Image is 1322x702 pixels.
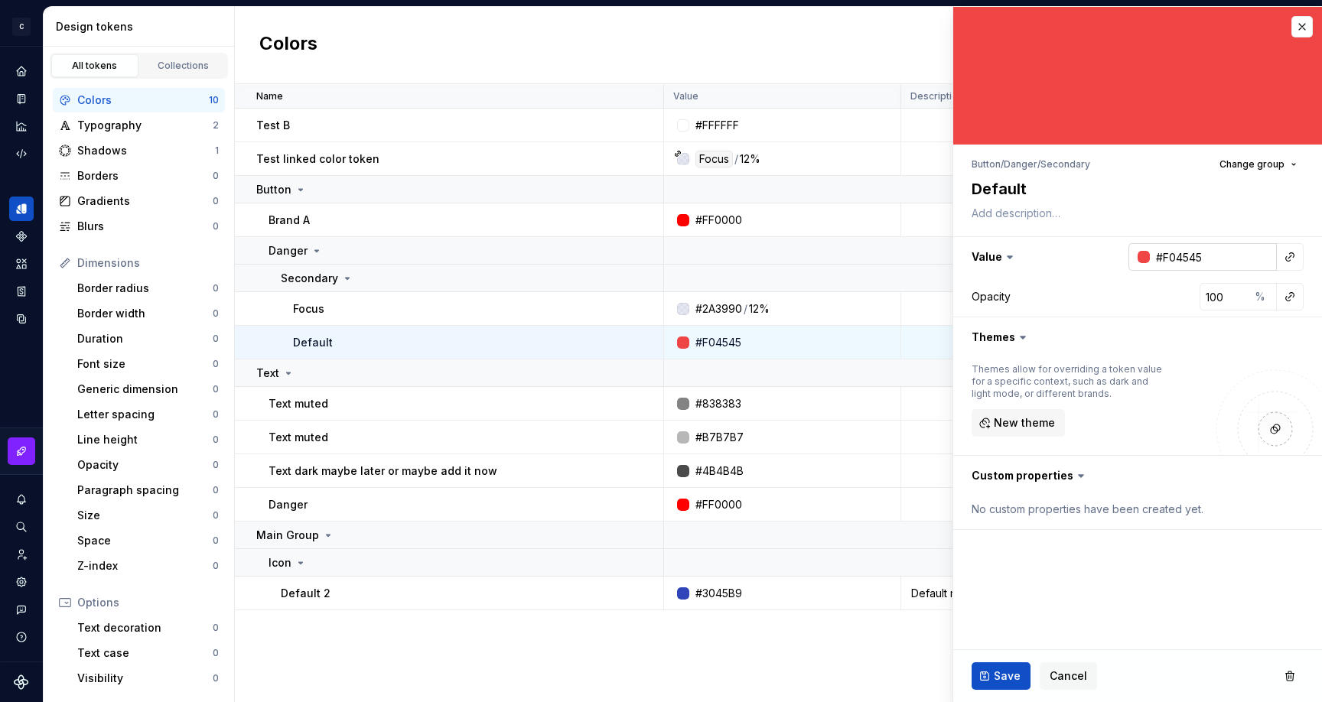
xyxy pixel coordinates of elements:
[695,301,742,317] div: #2A3990
[9,542,34,567] a: Invite team
[1219,158,1285,171] span: Change group
[77,558,213,574] div: Z-index
[77,168,213,184] div: Borders
[256,182,291,197] p: Button
[740,151,760,167] div: 12%
[902,586,1053,601] div: Default notification indicator color for Therapy. Used to convey unread information. Default noti...
[9,279,34,304] a: Storybook stories
[9,224,34,249] div: Components
[1004,158,1037,170] li: Danger
[695,396,741,411] div: #838383
[12,18,31,36] div: C
[213,408,219,421] div: 0
[71,327,225,351] a: Duration0
[77,595,219,610] div: Options
[77,645,213,661] div: Text case
[749,301,770,317] div: 12%
[71,616,225,640] a: Text decoration0
[9,307,34,331] a: Data sources
[77,671,213,686] div: Visibility
[71,301,225,326] a: Border width0
[281,586,330,601] p: Default 2
[1001,158,1004,170] li: /
[77,193,213,209] div: Gradients
[269,396,328,411] p: Text muted
[9,59,34,83] a: Home
[695,213,742,228] div: #FF0000
[215,145,219,157] div: 1
[71,666,225,691] a: Visibility0
[213,307,219,320] div: 0
[213,622,219,634] div: 0
[71,478,225,502] a: Paragraph spacing0
[269,463,497,479] p: Text dark maybe later or maybe add it now
[77,118,213,133] div: Typography
[71,503,225,528] a: Size0
[77,457,213,473] div: Opacity
[53,189,225,213] a: Gradients0
[695,118,739,133] div: #FFFFFF
[53,88,225,112] a: Colors10
[994,415,1055,431] span: New theme
[994,668,1021,684] span: Save
[213,119,219,132] div: 2
[213,282,219,294] div: 0
[77,143,215,158] div: Shadows
[9,86,34,111] a: Documentation
[213,434,219,446] div: 0
[281,271,338,286] p: Secondary
[9,197,34,221] div: Design tokens
[53,214,225,239] a: Blurs0
[77,407,213,422] div: Letter spacing
[9,515,34,539] div: Search ⌘K
[71,554,225,578] a: Z-index0
[77,508,213,523] div: Size
[673,90,698,102] p: Value
[744,301,747,317] div: /
[71,402,225,427] a: Letter spacing0
[145,60,222,72] div: Collections
[213,220,219,232] div: 0
[734,151,738,167] div: /
[293,301,324,317] p: Focus
[71,528,225,553] a: Space0
[969,175,1301,203] textarea: Default
[71,427,225,452] a: Line height0
[695,335,741,350] div: #F04545
[77,281,213,296] div: Border radius
[259,31,317,59] h2: Colors
[1040,158,1090,170] li: Secondary
[213,333,219,345] div: 0
[1213,154,1304,175] button: Change group
[9,141,34,166] a: Code automation
[213,383,219,395] div: 0
[1050,668,1087,684] span: Cancel
[3,10,40,43] button: C
[269,243,308,258] p: Danger
[213,509,219,522] div: 0
[77,356,213,372] div: Font size
[9,252,34,276] div: Assets
[972,289,1011,304] div: Opacity
[695,586,742,601] div: #3045B9
[213,647,219,659] div: 0
[972,409,1065,437] button: New theme
[71,352,225,376] a: Font size0
[1040,662,1097,690] button: Cancel
[57,60,133,72] div: All tokens
[9,487,34,512] button: Notifications
[77,93,209,108] div: Colors
[269,430,328,445] p: Text muted
[213,535,219,547] div: 0
[213,560,219,572] div: 0
[269,213,310,228] p: Brand A
[910,90,963,102] p: Description
[77,382,213,397] div: Generic dimension
[9,570,34,594] div: Settings
[1037,158,1040,170] li: /
[695,430,744,445] div: #B7B7B7
[1150,243,1277,271] input: e.g. #000000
